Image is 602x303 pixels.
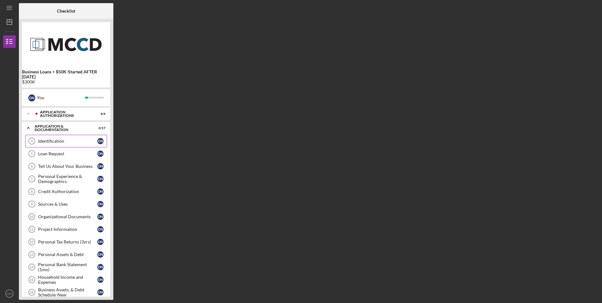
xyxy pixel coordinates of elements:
[25,273,107,286] a: 15Household Income and ExpensesDN
[30,227,33,231] tspan: 11
[31,202,33,206] tspan: 9
[40,110,90,117] div: Application Authorizations
[97,151,104,157] div: D N
[25,261,107,273] a: 14Personal Bank Statement (1mo)DN
[25,173,107,185] a: 7Personal Experience & DemographicsDN
[25,135,107,147] a: 4IdentificationDN
[94,126,105,130] div: 0 / 17
[97,264,104,270] div: D N
[38,227,97,232] div: Project Information
[97,251,104,258] div: D N
[31,152,33,156] tspan: 5
[25,236,107,248] a: 12Personal Tax Returns (3yrs)DN
[97,176,104,182] div: D N
[97,163,104,169] div: D N
[28,94,35,101] div: D N
[97,289,104,295] div: D N
[97,277,104,283] div: D N
[97,138,104,144] div: D N
[38,151,97,156] div: Loan Request
[57,9,75,14] b: Checklist
[25,160,107,173] a: 6Tell Us About Your BusinessDN
[97,226,104,232] div: D N
[30,265,34,269] tspan: 14
[35,124,90,132] div: Application & Documentation
[25,223,107,236] a: 11Project InformationDN
[97,201,104,207] div: D N
[38,239,97,244] div: Personal Tax Returns (3yrs)
[30,278,33,282] tspan: 15
[38,275,97,285] div: Household Income and Expenses
[25,185,107,198] a: 8Credit AuthorizationDN
[97,214,104,220] div: D N
[25,198,107,210] a: 9Sources & UsesDN
[38,174,97,184] div: Personal Experience & Demographics
[25,286,107,299] a: 16Business Assets, & Debt Schedule-NewDN
[97,188,104,195] div: D N
[31,177,33,181] tspan: 7
[22,79,110,84] div: $300K
[31,190,33,193] tspan: 8
[38,139,97,144] div: Identification
[30,253,33,256] tspan: 13
[38,164,97,169] div: Tell Us About Your Business
[38,287,97,297] div: Business Assets, & Debt Schedule-New
[22,69,110,79] b: Business Loans > $50K-Started AFTER [DATE]
[25,147,107,160] a: 5Loan RequestDN
[37,92,85,103] div: You
[38,262,97,272] div: Personal Bank Statement (1mo)
[38,189,97,194] div: Credit Authorization
[22,25,110,63] img: Product logo
[30,240,33,244] tspan: 12
[25,210,107,223] a: 10Organizational DocumentsDN
[94,112,105,116] div: 4 / 4
[30,290,33,294] tspan: 16
[25,248,107,261] a: 13Personal Assets & DebtDN
[38,202,97,207] div: Sources & Uses
[3,287,16,300] button: DN
[97,239,104,245] div: D N
[30,215,33,219] tspan: 10
[31,139,33,143] tspan: 4
[38,214,97,219] div: Organizational Documents
[7,292,12,295] text: DN
[38,252,97,257] div: Personal Assets & Debt
[31,164,33,168] tspan: 6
